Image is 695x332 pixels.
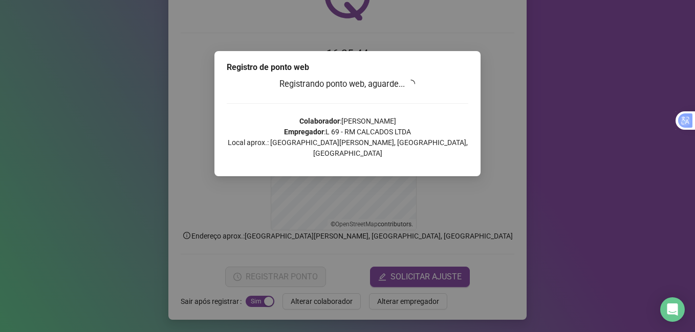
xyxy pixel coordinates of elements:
div: Registro de ponto web [227,61,468,74]
strong: Colaborador [299,117,340,125]
span: loading [407,79,416,88]
div: Open Intercom Messenger [660,297,685,322]
strong: Empregador [284,128,324,136]
h3: Registrando ponto web, aguarde... [227,78,468,91]
p: : [PERSON_NAME] : L 69 - RM CALCADOS LTDA Local aprox.: [GEOGRAPHIC_DATA][PERSON_NAME], [GEOGRAPH... [227,116,468,159]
